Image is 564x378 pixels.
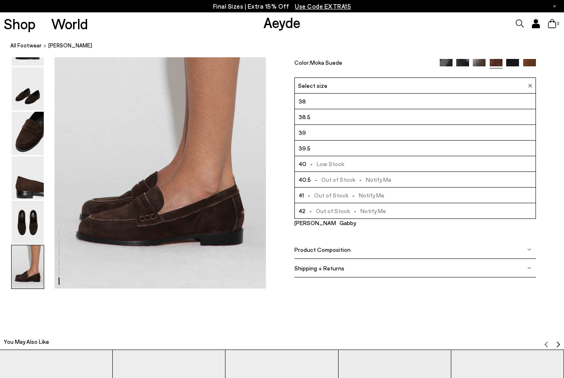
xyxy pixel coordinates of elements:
[299,127,306,138] span: 39
[295,2,351,10] span: Navigate to /collections/ss25-final-sizes
[4,16,36,31] a: Shop
[527,247,531,251] img: svg%3E
[555,336,562,348] button: Next slide
[527,266,531,270] img: svg%3E
[10,41,42,50] a: All Footwear
[311,176,321,183] span: -
[306,207,316,214] span: -
[51,16,88,31] a: World
[339,219,381,226] p: Gabby
[299,206,306,216] span: 42
[12,111,44,155] img: Oscar Suede Loafers - Image 3
[548,19,556,28] a: 0
[294,246,351,253] span: Product Composition
[306,159,344,169] span: Low Stock
[348,192,359,199] span: -
[12,200,44,244] img: Oscar Suede Loafers - Image 5
[304,192,314,199] span: -
[299,190,304,200] span: 41
[543,336,550,348] button: Previous slide
[48,41,92,50] span: [PERSON_NAME]
[299,159,306,169] span: 40
[299,174,311,185] span: 40.5
[263,14,301,31] a: Aeyde
[299,143,310,153] span: 39.5
[304,190,384,200] span: Out of Stock Notify Me
[294,264,344,271] span: Shipping + Returns
[556,21,560,26] span: 0
[294,219,336,226] p: [PERSON_NAME]
[4,338,49,346] h2: You May Also Like
[350,207,360,214] span: -
[12,67,44,110] img: Oscar Suede Loafers - Image 2
[311,174,391,185] span: Out of Stock Notify Me
[294,59,432,68] div: Color:
[299,112,310,122] span: 38.5
[555,341,562,348] img: svg%3E
[12,156,44,199] img: Oscar Suede Loafers - Image 4
[310,59,342,66] span: Moka Suede
[298,81,327,90] span: Select size
[306,160,317,167] span: -
[12,245,44,288] img: Oscar Suede Loafers - Image 6
[299,96,306,106] span: 38
[213,1,351,12] p: Final Sizes | Extra 15% Off
[10,35,564,57] nav: breadcrumb
[355,176,366,183] span: -
[306,206,386,216] span: Out of Stock Notify Me
[543,341,550,348] img: svg%3E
